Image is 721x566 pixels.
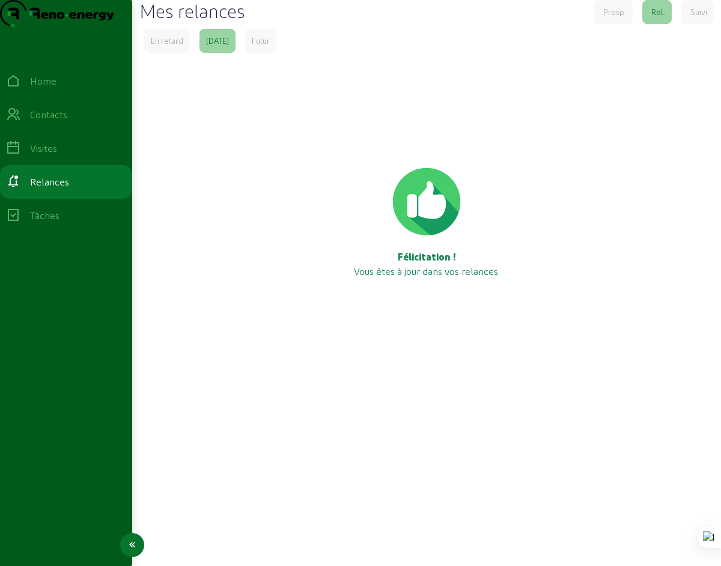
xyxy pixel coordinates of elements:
[603,7,626,17] div: Prosp.
[252,35,270,46] div: Futur
[144,250,709,278] div: Vous êtes à jour dans vos relances.
[30,107,67,122] div: Contacts
[206,35,229,46] div: [DATE]
[30,208,59,223] div: Tâches
[30,141,57,155] div: Visites
[30,175,69,189] div: Relances
[30,74,56,88] div: Home
[151,35,183,46] div: En retard
[651,7,665,17] div: Rel.
[690,7,707,17] div: Suivi
[398,251,456,262] strong: Félicitation !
